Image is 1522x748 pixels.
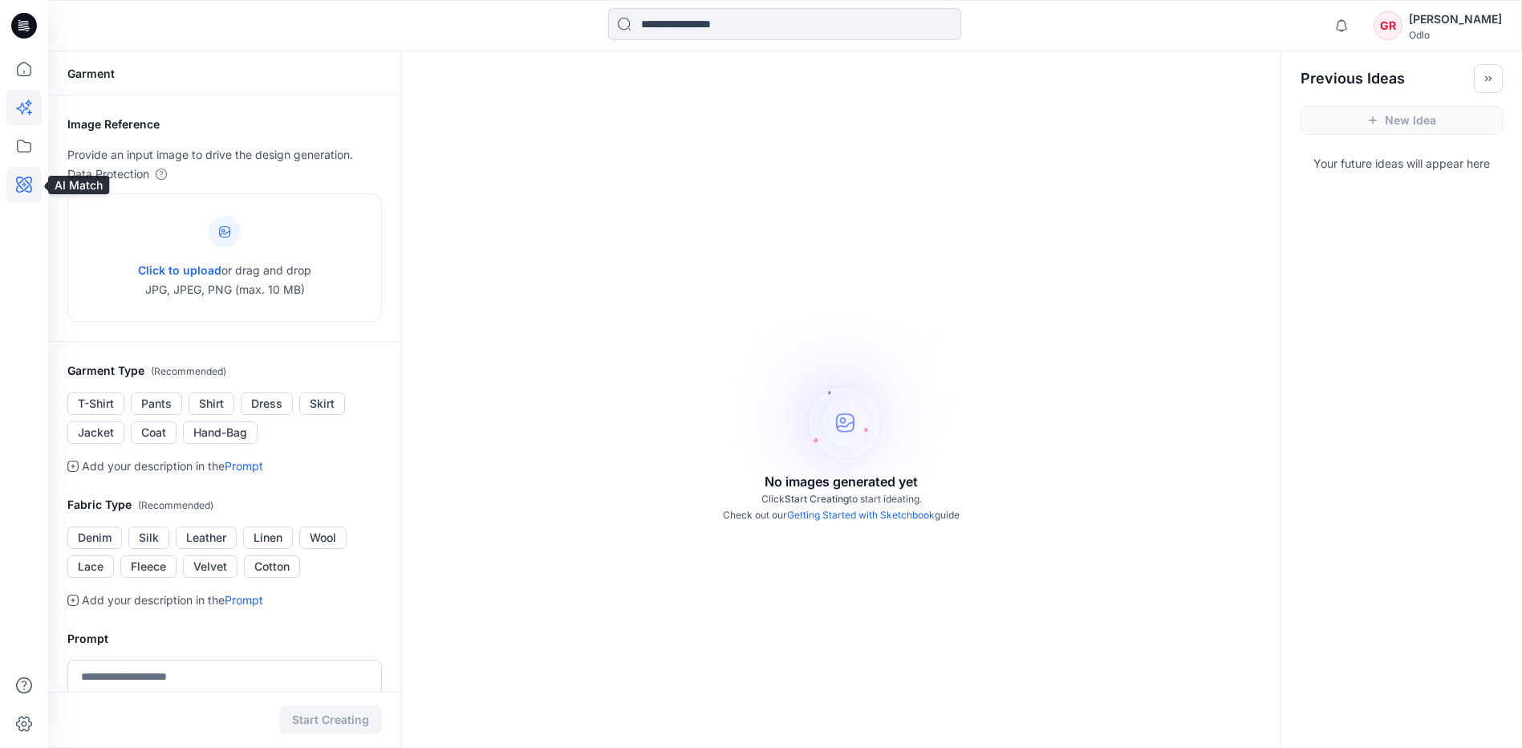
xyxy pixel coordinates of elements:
h2: Image Reference [67,115,382,134]
h2: Prompt [67,629,382,648]
h2: Previous Ideas [1301,69,1405,88]
button: Denim [67,526,122,549]
button: Pants [131,392,182,415]
button: Shirt [189,392,234,415]
div: [PERSON_NAME] [1409,10,1502,29]
p: Add your description in the [82,591,263,610]
button: Wool [299,526,347,549]
button: T-Shirt [67,392,124,415]
button: Coat [131,421,177,444]
a: Prompt [225,593,263,607]
p: Click to start ideating. Check out our guide [723,491,960,523]
button: Dress [241,392,293,415]
div: GR [1374,11,1402,40]
span: Click to upload [138,263,221,277]
button: Velvet [183,555,237,578]
button: Silk [128,526,169,549]
p: or drag and drop JPG, JPEG, PNG (max. 10 MB) [138,261,311,299]
button: Leather [176,526,237,549]
h2: Garment Type [67,361,382,381]
h2: Fabric Type [67,495,382,515]
button: Lace [67,555,114,578]
span: Start Creating [785,493,849,505]
a: Getting Started with Sketchbook [787,509,935,521]
button: Cotton [244,555,300,578]
span: ( Recommended ) [151,365,226,377]
button: Fleece [120,555,177,578]
p: Data Protection [67,165,149,184]
button: Toggle idea bar [1474,64,1503,93]
button: Hand-Bag [183,421,258,444]
p: No images generated yet [765,472,918,491]
p: Your future ideas will appear here [1281,148,1522,173]
p: Add your description in the [82,457,263,476]
div: Odlo [1409,29,1502,41]
a: Prompt [225,459,263,473]
button: Skirt [299,392,345,415]
button: Jacket [67,421,124,444]
span: ( Recommended ) [138,499,213,511]
p: Provide an input image to drive the design generation. [67,145,382,165]
button: Linen [243,526,293,549]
